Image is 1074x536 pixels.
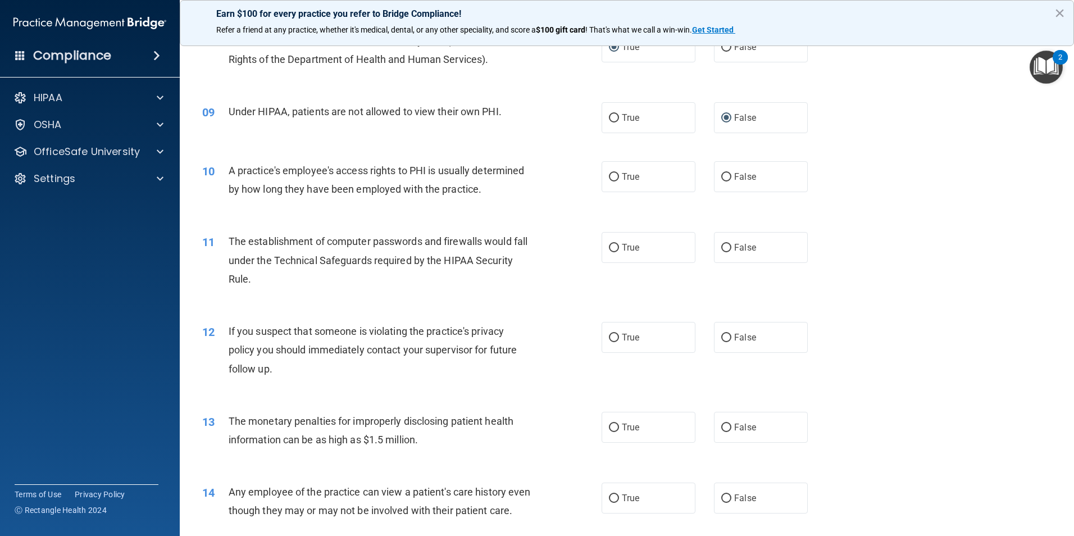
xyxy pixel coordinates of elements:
[734,171,756,182] span: False
[622,493,639,503] span: True
[229,325,517,374] span: If you suspect that someone is violating the practice's privacy policy you should immediately con...
[229,106,502,117] span: Under HIPAA, patients are not allowed to view their own PHI.
[229,165,525,195] span: A practice's employee's access rights to PHI is usually determined by how long they have been emp...
[609,43,619,52] input: True
[692,25,734,34] strong: Get Started
[609,173,619,181] input: True
[536,25,585,34] strong: $100 gift card
[13,172,163,185] a: Settings
[229,415,513,446] span: The monetary penalties for improperly disclosing patient health information can be as high as $1....
[229,35,513,65] span: HIPAA is a federal law which is enforced by OCR (Office for Civil Rights of the Department of Hea...
[721,424,731,432] input: False
[34,91,62,105] p: HIPAA
[609,114,619,122] input: True
[622,332,639,343] span: True
[585,25,692,34] span: ! That's what we call a win-win.
[202,35,215,48] span: 08
[734,493,756,503] span: False
[721,173,731,181] input: False
[721,43,731,52] input: False
[622,42,639,52] span: True
[229,486,531,516] span: Any employee of the practice can view a patient's care history even though they may or may not be...
[202,235,215,249] span: 11
[734,242,756,253] span: False
[734,42,756,52] span: False
[229,235,527,284] span: The establishment of computer passwords and firewalls would fall under the Technical Safeguards r...
[13,12,166,34] img: PMB logo
[202,325,215,339] span: 12
[34,145,140,158] p: OfficeSafe University
[609,334,619,342] input: True
[15,505,107,516] span: Ⓒ Rectangle Health 2024
[33,48,111,63] h4: Compliance
[609,424,619,432] input: True
[202,486,215,499] span: 14
[15,489,61,500] a: Terms of Use
[13,91,163,105] a: HIPAA
[721,334,731,342] input: False
[13,118,163,131] a: OSHA
[216,8,1037,19] p: Earn $100 for every practice you refer to Bridge Compliance!
[622,422,639,433] span: True
[609,494,619,503] input: True
[1054,4,1065,22] button: Close
[609,244,619,252] input: True
[622,112,639,123] span: True
[734,422,756,433] span: False
[734,332,756,343] span: False
[721,244,731,252] input: False
[721,114,731,122] input: False
[34,172,75,185] p: Settings
[734,112,756,123] span: False
[34,118,62,131] p: OSHA
[1030,51,1063,84] button: Open Resource Center, 2 new notifications
[692,25,735,34] a: Get Started
[202,106,215,119] span: 09
[75,489,125,500] a: Privacy Policy
[13,145,163,158] a: OfficeSafe University
[721,494,731,503] input: False
[622,171,639,182] span: True
[216,25,536,34] span: Refer a friend at any practice, whether it's medical, dental, or any other speciality, and score a
[1058,57,1062,72] div: 2
[202,165,215,178] span: 10
[202,415,215,429] span: 13
[622,242,639,253] span: True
